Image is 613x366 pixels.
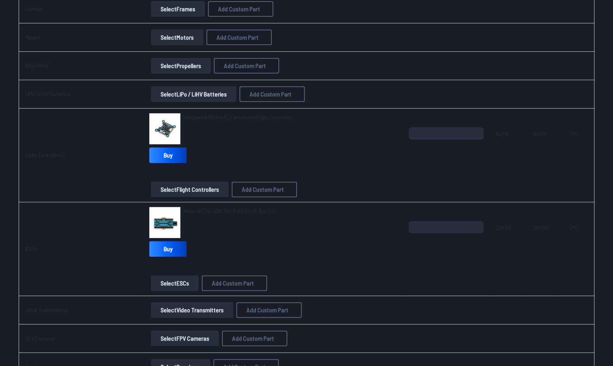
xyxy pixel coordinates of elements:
[25,335,55,341] a: FPV Cameras
[151,58,211,74] button: SelectPropellers
[149,147,187,163] a: Buy
[246,307,288,313] span: Add Custom Part
[533,127,551,165] span: 54.99
[151,331,219,346] button: SelectFPV Cameras
[149,113,180,144] img: image
[212,280,254,286] span: Add Custom Part
[151,30,203,45] button: SelectMotors
[25,5,42,12] a: Frames
[239,86,305,102] button: Add Custom Part
[149,275,200,291] a: SelectESCs
[25,245,37,252] a: ESCs
[496,127,520,165] span: 54.99
[151,86,236,102] button: SelectLiPo / LiHV Batteries
[151,182,229,197] button: SelectFlight Controllers
[149,86,238,102] a: SelectLiPo / LiHV Batteries
[202,275,267,291] button: Add Custom Part
[183,114,292,120] span: Hobbywing XRotor F7 Convertible Flight Controller
[232,182,297,197] button: Add Custom Part
[222,331,287,346] button: Add Custom Part
[217,34,258,40] span: Add Custom Part
[218,6,260,12] span: Add Custom Part
[151,275,199,291] button: SelectESCs
[533,221,551,258] span: 209.99
[25,34,40,40] a: Motors
[149,207,180,238] img: image
[250,91,292,97] span: Add Custom Part
[232,335,274,341] span: Add Custom Part
[25,152,63,158] a: Flight Controllers
[25,306,67,313] a: Video Transmitters
[25,91,70,97] a: LiPo / LiHV Batteries
[242,186,284,193] span: Add Custom Part
[149,30,205,45] a: SelectMotors
[496,221,520,258] span: 209.99
[206,30,272,45] button: Add Custom Part
[151,302,233,318] button: SelectVideo Transmitters
[149,1,206,17] a: SelectFrames
[149,331,220,346] a: SelectFPV Cameras
[151,1,205,17] button: SelectFrames
[183,207,277,215] a: Aikon AKC70 32Bit 70A 3-8S 30x30 8in1 ESC
[183,113,292,121] a: Hobbywing XRotor F7 Convertible Flight Controller
[214,58,279,74] button: Add Custom Part
[149,58,212,74] a: SelectPropellers
[149,241,187,257] a: Buy
[208,1,273,17] button: Add Custom Part
[25,62,48,69] a: Propellers
[149,182,230,197] a: SelectFlight Controllers
[149,302,235,318] a: SelectVideo Transmitters
[224,63,266,69] span: Add Custom Part
[236,302,302,318] button: Add Custom Part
